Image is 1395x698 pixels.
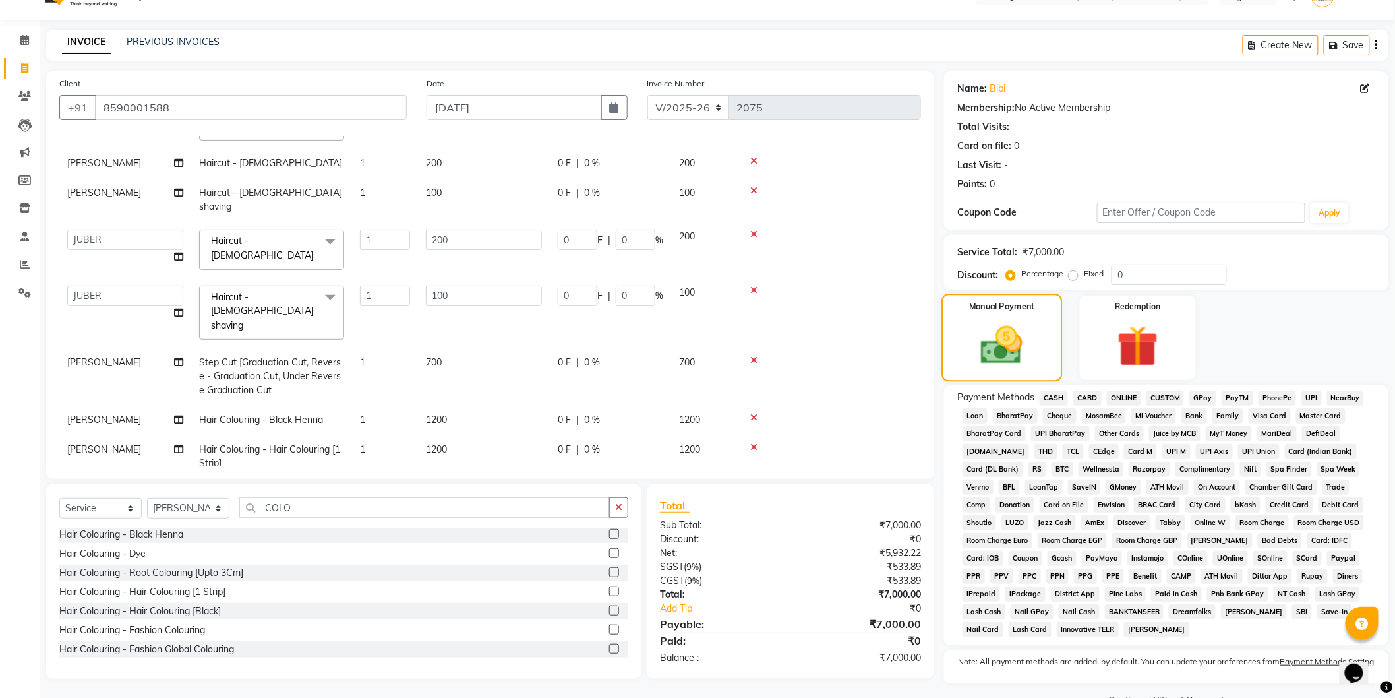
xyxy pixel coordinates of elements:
[1005,587,1046,602] span: iPackage
[1297,569,1328,584] span: Rupay
[1301,391,1322,406] span: UPI
[59,585,225,599] div: Hair Colouring - Hair Colouring [1 Strip]
[426,414,447,426] span: 1200
[1243,35,1319,55] button: Create New
[1112,533,1182,548] span: Room Charge GBP
[650,651,790,665] div: Balance :
[1322,480,1350,495] span: Trade
[1296,408,1346,424] span: Master Card
[1051,587,1100,602] span: District App
[1146,480,1189,495] span: ATH Movil
[790,546,931,560] div: ₹5,932.22
[59,78,80,90] label: Client
[790,633,931,649] div: ₹0
[1248,569,1292,584] span: Dittor App
[1212,408,1243,424] span: Family
[963,426,1026,441] span: BharatPay Card
[1189,391,1216,406] span: GPay
[1040,391,1068,406] span: CASH
[1245,480,1317,495] span: Chamber Gift Card
[1095,426,1144,441] span: Other Cards
[1280,656,1375,668] label: Payment Methods Setting
[199,443,340,469] span: Hair Colouring - Hair Colouring [1 Strip]
[1023,245,1064,259] div: ₹7,000.00
[969,301,1035,313] label: Manual Payment
[957,245,1017,259] div: Service Total:
[1001,515,1028,530] span: LUZO
[679,230,695,242] span: 200
[558,413,571,427] span: 0 F
[679,414,700,426] span: 1200
[1324,35,1370,55] button: Save
[1014,139,1019,153] div: 0
[1057,622,1119,637] span: Innovative TELR
[1285,444,1357,459] span: Card (Indian Bank)
[990,82,1005,96] a: Bibi
[1146,391,1185,406] span: CUSTOM
[576,413,579,427] span: |
[790,560,931,574] div: ₹533.89
[963,587,1000,602] span: iPrepaid
[790,616,931,632] div: ₹7,000.00
[1068,480,1101,495] span: SaveIN
[360,443,365,455] span: 1
[679,157,695,169] span: 200
[1127,551,1168,566] span: Instamojo
[1009,622,1052,637] span: Lash Card
[1169,604,1216,619] span: Dreamfolks
[1240,462,1261,477] span: Nift
[199,187,342,212] span: Haircut - [DEMOGRAPHIC_DATA] shaving
[360,414,365,426] span: 1
[686,561,699,572] span: 9%
[426,187,442,199] span: 100
[1040,497,1088,513] span: Card on File
[1257,426,1297,441] span: MariDeal
[1129,569,1162,584] span: Benefit
[660,499,690,513] span: Total
[1028,462,1046,477] span: RS
[1149,426,1201,441] span: Juice by MCB
[199,414,323,426] span: Hair Colouring - Black Henna
[650,616,790,632] div: Payable:
[1201,569,1243,584] span: ATH Movil
[679,443,700,455] span: 1200
[1094,497,1129,513] span: Envision
[1082,408,1127,424] span: MosamBee
[1253,551,1288,566] span: SOnline
[650,588,790,602] div: Total:
[1327,551,1360,566] span: Paypal
[957,269,998,282] div: Discount:
[990,177,995,191] div: 0
[1317,604,1352,619] span: Save-In
[1235,515,1289,530] span: Room Charge
[608,289,610,303] span: |
[957,391,1034,404] span: Payment Methods
[427,78,444,90] label: Date
[650,546,790,560] div: Net:
[1173,551,1208,566] span: COnline
[968,321,1036,369] img: _cash.svg
[957,139,1011,153] div: Card on file:
[1162,444,1191,459] span: UPI M
[1034,515,1076,530] span: Jazz Cash
[790,588,931,602] div: ₹7,000.00
[679,187,695,199] span: 100
[650,574,790,588] div: ( )
[963,569,985,584] span: PPR
[957,82,987,96] div: Name:
[95,95,407,120] input: Search by Name/Mobile/Email/Code
[650,602,814,616] a: Add Tip
[995,497,1034,513] span: Donation
[59,528,183,542] div: Hair Colouring - Black Henna
[576,443,579,457] span: |
[1294,515,1365,530] span: Room Charge USD
[558,443,571,457] span: 0 F
[1307,533,1352,548] span: Card: IDFC
[1046,569,1069,584] span: PPN
[360,356,365,368] span: 1
[1124,444,1157,459] span: Card M
[558,186,571,200] span: 0 F
[790,574,931,588] div: ₹533.89
[1097,203,1306,223] input: Enter Offer / Coupon Code
[1107,391,1141,406] span: ONLINE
